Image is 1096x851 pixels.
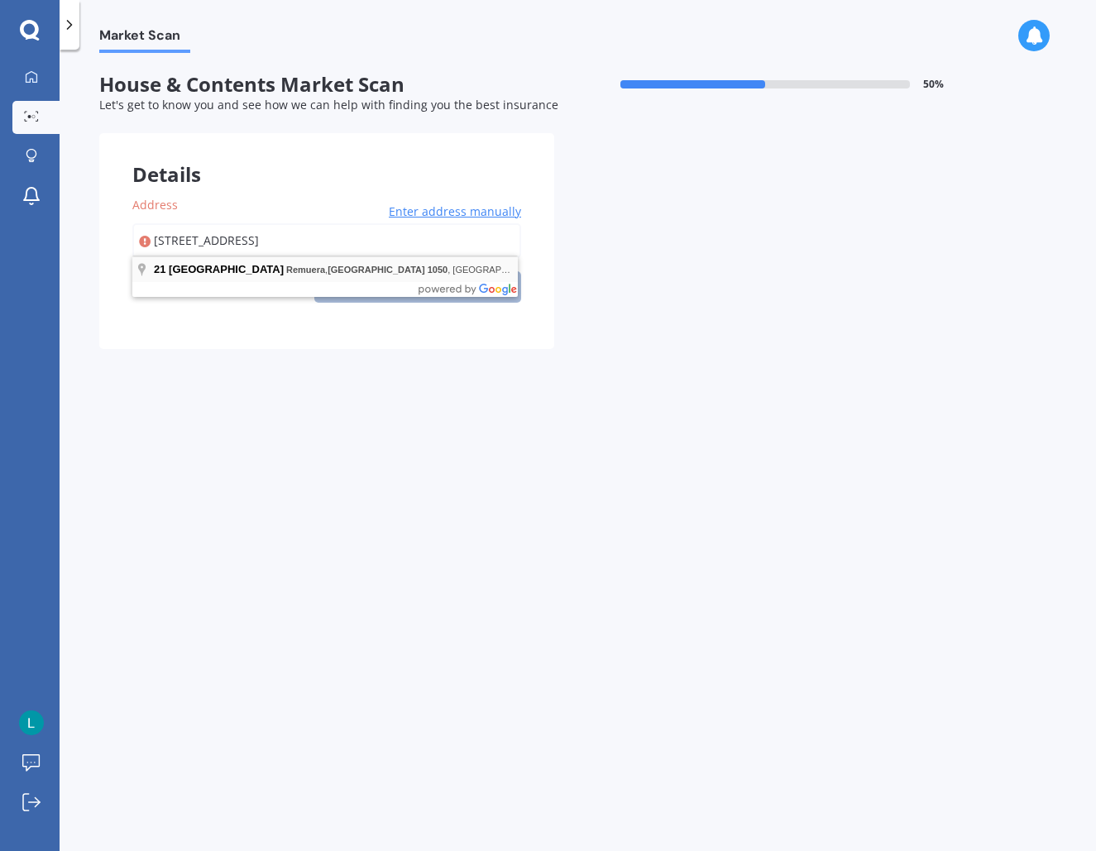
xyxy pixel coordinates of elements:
[328,265,425,275] span: [GEOGRAPHIC_DATA]
[428,265,447,275] span: 1050
[154,263,165,275] span: 21
[389,203,521,220] span: Enter address manually
[923,79,944,90] span: 50 %
[132,197,178,213] span: Address
[286,265,548,275] span: , , [GEOGRAPHIC_DATA]
[19,710,44,735] img: ACg8ocJWo27yIYrp5Qf7Yc5dfC6NtrukCCjRC34su3u76OkfTEMJBEw=s96-c
[99,73,554,97] span: House & Contents Market Scan
[99,27,190,50] span: Market Scan
[99,133,554,183] div: Details
[169,263,284,275] span: [GEOGRAPHIC_DATA]
[286,265,325,275] span: Remuera
[132,223,521,258] input: Enter address
[99,97,558,112] span: Let's get to know you and see how we can help with finding you the best insurance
